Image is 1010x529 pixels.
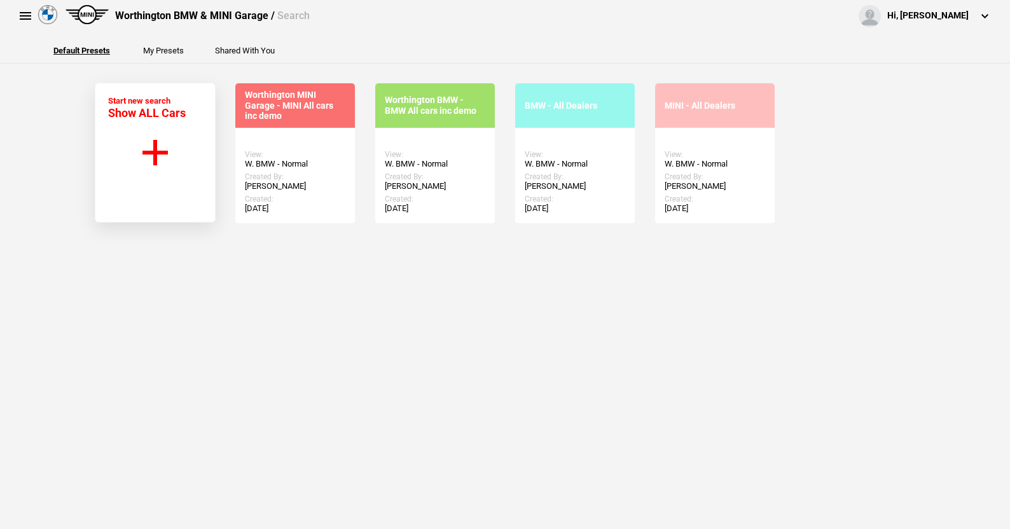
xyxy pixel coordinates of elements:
[525,172,625,181] div: Created By:
[525,100,625,111] div: BMW - All Dealers
[665,100,765,111] div: MINI - All Dealers
[143,46,184,55] button: My Presets
[108,106,186,120] span: Show ALL Cars
[665,159,765,169] div: W. BMW - Normal
[245,172,345,181] div: Created By:
[245,90,345,121] div: Worthington MINI Garage - MINI All cars inc demo
[277,10,310,22] span: Search
[525,181,625,191] div: [PERSON_NAME]
[245,150,345,159] div: View:
[108,96,186,120] div: Start new search
[887,10,969,22] div: Hi, [PERSON_NAME]
[665,150,765,159] div: View:
[245,181,345,191] div: [PERSON_NAME]
[525,159,625,169] div: W. BMW - Normal
[66,5,109,24] img: mini.png
[525,150,625,159] div: View:
[245,159,345,169] div: W. BMW - Normal
[215,46,275,55] button: Shared With You
[385,195,485,203] div: Created:
[385,159,485,169] div: W. BMW - Normal
[385,150,485,159] div: View:
[665,195,765,203] div: Created:
[385,95,485,116] div: Worthington BMW - BMW All cars inc demo
[245,195,345,203] div: Created:
[665,203,765,214] div: [DATE]
[115,9,310,23] div: Worthington BMW & MINI Garage /
[245,203,345,214] div: [DATE]
[525,195,625,203] div: Created:
[665,181,765,191] div: [PERSON_NAME]
[385,181,485,191] div: [PERSON_NAME]
[38,5,57,24] img: bmw.png
[95,83,216,223] button: Start new search Show ALL Cars
[665,172,765,181] div: Created By:
[525,203,625,214] div: [DATE]
[385,203,485,214] div: [DATE]
[53,46,110,55] button: Default Presets
[385,172,485,181] div: Created By:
